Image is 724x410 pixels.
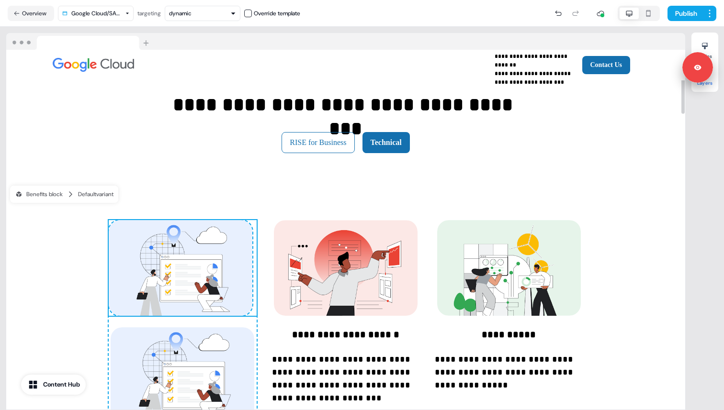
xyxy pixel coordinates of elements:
div: Benefits block [15,189,63,199]
button: Styles [691,38,718,59]
button: Content Hub [21,375,86,395]
div: Default variant [78,189,113,199]
button: dynamic [165,6,240,21]
div: Image [109,220,257,316]
img: Browser topbar [6,33,153,50]
div: Image [53,58,215,72]
div: dynamic [169,9,192,18]
button: Publish [667,6,703,21]
div: targeting [137,9,161,18]
img: Image [53,58,134,72]
img: Image [437,220,581,316]
button: Contact Us [582,56,631,74]
button: RISE for Business [282,132,354,153]
div: Override template [254,9,300,18]
div: Google Cloud/SAP/Rise v2.2 [71,9,122,18]
img: Image [109,220,252,316]
button: Technical [362,132,410,153]
div: Content Hub [43,380,80,389]
div: RISE for BusinessTechnical [282,132,409,153]
button: Overview [8,6,54,21]
img: Image [274,220,418,316]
